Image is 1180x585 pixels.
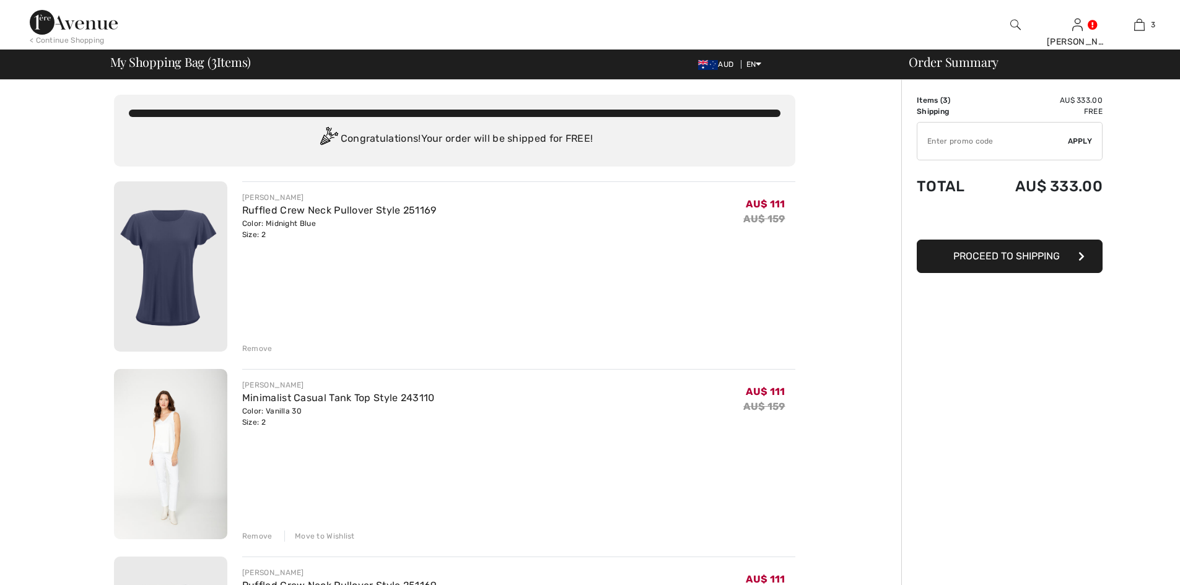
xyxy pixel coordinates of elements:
div: [PERSON_NAME] [242,192,437,203]
img: search the website [1010,17,1021,32]
td: Items ( ) [917,95,982,106]
s: AU$ 159 [743,401,785,412]
iframe: PayPal [917,207,1103,235]
span: Apply [1068,136,1093,147]
a: Sign In [1072,19,1083,30]
div: Color: Midnight Blue Size: 2 [242,218,437,240]
td: Shipping [917,106,982,117]
span: AU$ 111 [746,386,785,397]
a: 3 [1109,17,1169,32]
div: [PERSON_NAME] [242,567,437,578]
div: [PERSON_NAME] [1047,35,1108,48]
span: 3 [1151,19,1155,30]
img: My Bag [1134,17,1145,32]
img: 1ère Avenue [30,10,118,35]
img: Ruffled Crew Neck Pullover Style 251169 [114,181,227,352]
div: Move to Wishlist [284,531,355,542]
img: Minimalist Casual Tank Top Style 243110 [114,369,227,539]
span: AU$ 111 [746,573,785,585]
div: Order Summary [894,56,1173,68]
a: Minimalist Casual Tank Top Style 243110 [242,392,435,404]
input: Promo code [917,123,1068,160]
div: Congratulations! Your order will be shipped for FREE! [129,127,780,152]
img: Australian Dollar [698,60,718,70]
span: My Shopping Bag ( Items) [110,56,251,68]
span: EN [746,60,762,69]
div: Remove [242,343,273,354]
td: AU$ 333.00 [982,95,1103,106]
td: Total [917,165,982,207]
a: Ruffled Crew Neck Pullover Style 251169 [242,204,437,216]
span: 3 [943,96,948,105]
button: Proceed to Shipping [917,240,1103,273]
td: Free [982,106,1103,117]
td: AU$ 333.00 [982,165,1103,207]
div: Remove [242,531,273,542]
span: 3 [211,53,217,69]
s: AU$ 159 [743,213,785,225]
div: < Continue Shopping [30,35,105,46]
img: My Info [1072,17,1083,32]
span: Proceed to Shipping [953,250,1060,262]
div: [PERSON_NAME] [242,379,435,391]
div: Color: Vanilla 30 Size: 2 [242,405,435,428]
img: Congratulation2.svg [316,127,341,152]
span: AU$ 111 [746,198,785,210]
span: AUD [698,60,738,69]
